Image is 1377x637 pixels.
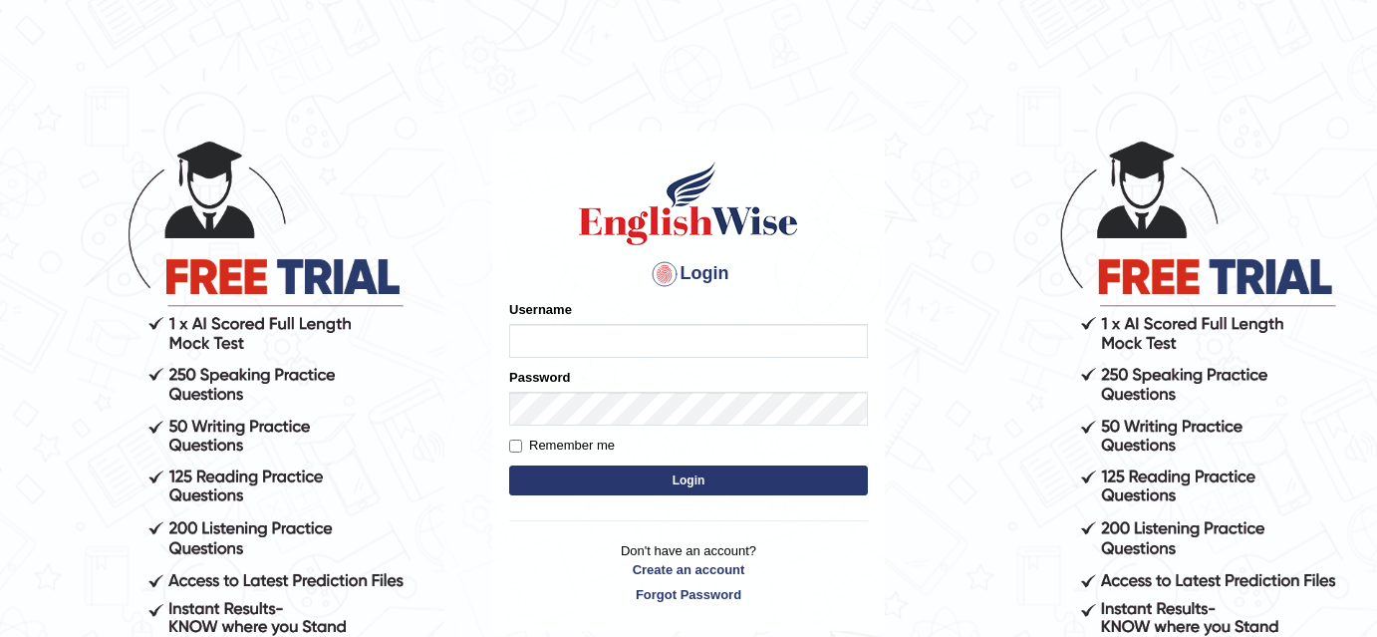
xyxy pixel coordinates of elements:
[509,466,868,495] button: Login
[509,300,572,319] label: Username
[509,436,615,456] label: Remember me
[509,585,868,604] a: Forgot Password
[509,368,570,387] label: Password
[575,159,802,248] img: Logo of English Wise sign in for intelligent practice with AI
[509,560,868,579] a: Create an account
[509,258,868,290] h4: Login
[509,440,522,453] input: Remember me
[509,541,868,603] p: Don't have an account?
